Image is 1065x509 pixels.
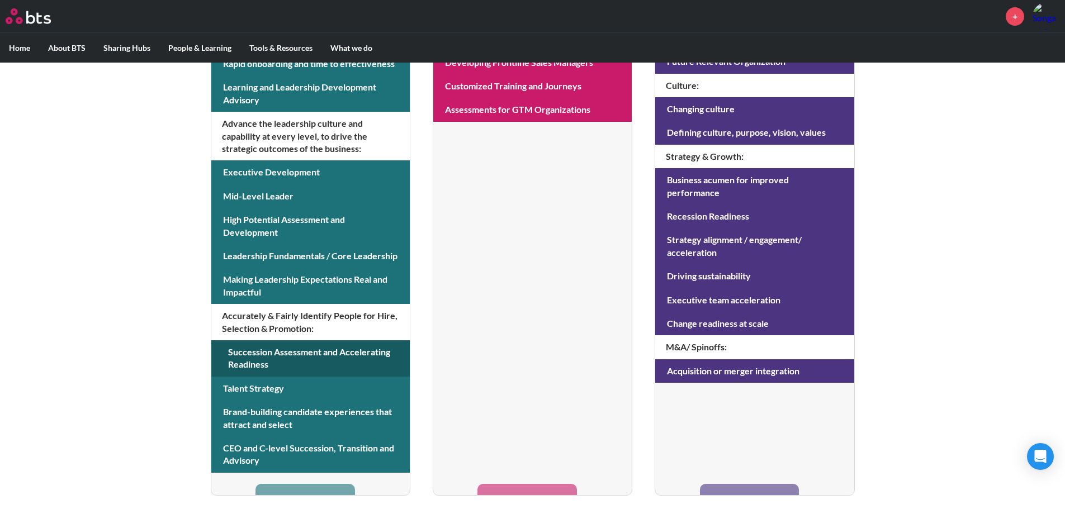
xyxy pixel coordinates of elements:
[39,34,94,63] label: About BTS
[94,34,159,63] label: Sharing Hubs
[655,335,854,359] h4: M&A/ Spinoffs :
[211,112,410,160] h4: Advance the leadership culture and capability at every level, to drive the strategic outcomes of ...
[159,34,240,63] label: People & Learning
[6,8,51,24] img: BTS Logo
[655,145,854,168] h4: Strategy & Growth :
[6,8,72,24] a: Go home
[321,34,381,63] label: What we do
[1027,443,1054,470] div: Open Intercom Messenger
[211,304,410,340] h4: Accurately & Fairly Identify People for Hire, Selection & Promotion :
[1006,7,1024,26] a: +
[1033,3,1059,30] img: Songa Chae
[655,74,854,97] h4: Culture :
[240,34,321,63] label: Tools & Resources
[1033,3,1059,30] a: Profile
